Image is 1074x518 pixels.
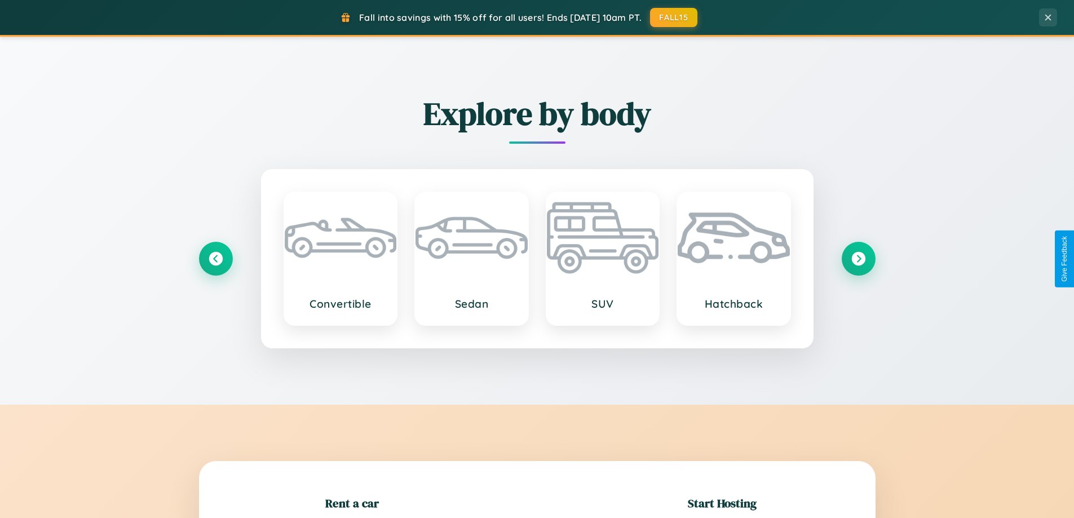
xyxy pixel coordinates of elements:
[650,8,697,27] button: FALL15
[689,297,779,311] h3: Hatchback
[325,495,379,511] h2: Rent a car
[558,297,648,311] h3: SUV
[359,12,642,23] span: Fall into savings with 15% off for all users! Ends [DATE] 10am PT.
[199,92,876,135] h2: Explore by body
[688,495,757,511] h2: Start Hosting
[1060,236,1068,282] div: Give Feedback
[427,297,516,311] h3: Sedan
[296,297,386,311] h3: Convertible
